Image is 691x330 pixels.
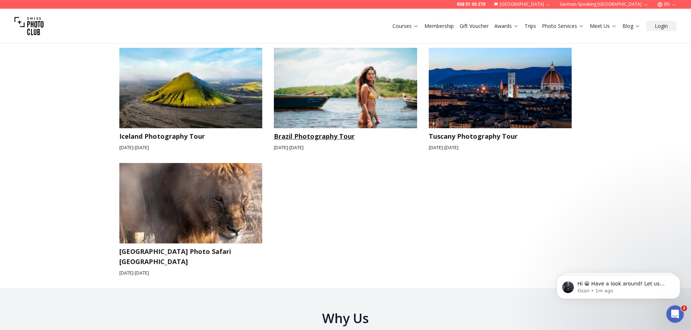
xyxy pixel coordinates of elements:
font: Meet Us [590,22,610,29]
font: Awards [494,22,512,29]
a: Blog [622,22,640,30]
img: Kruger National Park Photo Safari South Africa [112,159,270,247]
font: [DATE] [135,144,149,151]
button: Photo Services [539,21,587,31]
button: Login [646,21,676,31]
font: [DATE] [429,144,443,151]
a: Meet Us [590,22,617,30]
a: Brazil Photography TourBrazil Photography Tour[DATE]-[DATE] [274,48,417,151]
font: [DATE] [289,144,304,151]
button: Meet Us [587,21,620,31]
font: Iceland Photography Tour [119,132,205,141]
font: Membership [424,22,454,29]
font: [GEOGRAPHIC_DATA] Photo Safari [GEOGRAPHIC_DATA] [119,247,231,266]
font: - [443,144,444,151]
a: Courses [392,22,419,30]
font: Tuscany Photography Tour [429,132,518,141]
button: Courses [390,21,421,31]
button: Gift Voucher [457,21,491,31]
font: Blog [622,22,633,29]
button: Trips [522,21,539,31]
a: Photo Services [542,22,584,30]
button: Blog [620,21,643,31]
img: Swiss photo club [15,12,44,41]
a: Membership [424,22,454,30]
font: [DATE] [274,144,288,151]
font: - [288,144,289,151]
a: Gift Voucher [460,22,489,30]
font: - [133,270,135,276]
img: Brazil Photography Tour [274,48,417,128]
font: Gift Voucher [460,22,489,29]
font: Brazil Photography Tour [274,132,355,141]
font: [DATE] [444,144,458,151]
font: EN [664,1,670,7]
font: Why Us [322,309,369,327]
a: Iceland Photography TourIceland Photography Tour[DATE]-[DATE] [119,48,263,151]
font: [DATE] [119,270,133,276]
a: Kruger National Park Photo Safari South Africa[GEOGRAPHIC_DATA] Photo Safari [GEOGRAPHIC_DATA][DA... [119,163,263,276]
a: Tuscany Photography TourTuscany Photography Tour[DATE]-[DATE] [429,48,572,151]
font: [DATE] [135,270,149,276]
font: - [133,144,135,151]
button: Membership [421,21,457,31]
font: Trips [525,22,536,29]
img: Iceland Photography Tour [112,44,270,132]
a: 058 51 00 270 [457,1,485,7]
font: Login [655,22,668,29]
font: German-speaking [GEOGRAPHIC_DATA] [560,1,642,7]
font: Courses [392,22,412,29]
iframe: Intercom notifications message [546,260,691,310]
font: [DATE] [119,144,133,151]
button: Awards [491,21,522,31]
iframe: Intercom live chat [666,305,684,323]
font: Photo Services [542,22,577,29]
font: [GEOGRAPHIC_DATA] [500,1,544,7]
a: Trips [525,22,536,30]
font: 2 [683,306,686,310]
a: Awards [494,22,519,30]
img: Tuscany Photography Tour [421,44,579,132]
